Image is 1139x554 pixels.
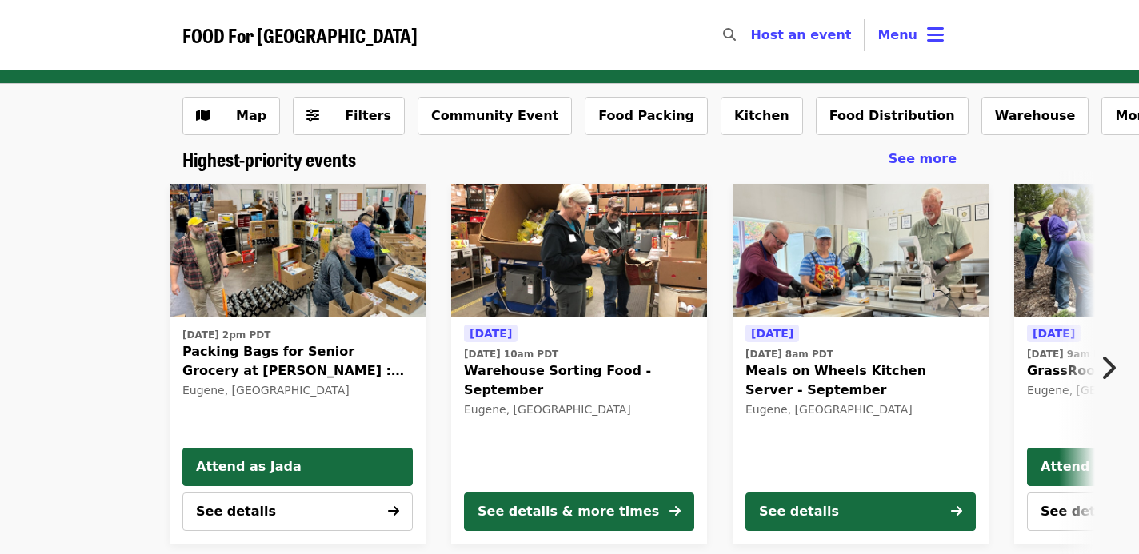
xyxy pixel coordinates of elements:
span: [DATE] [1033,327,1075,340]
button: See details & more times [464,492,694,531]
img: Meals on Wheels Kitchen Server - September organized by FOOD For Lane County [733,184,989,318]
span: See more [889,151,957,166]
span: Menu [877,27,917,42]
a: See details for "Warehouse Sorting Food - September" [451,184,707,544]
div: Eugene, [GEOGRAPHIC_DATA] [464,403,694,416]
a: See details for "Packing Bags for Senior Grocery at Bailey Hill : October" [182,324,413,401]
div: Eugene, [GEOGRAPHIC_DATA] [745,403,976,416]
span: [DATE] [470,327,512,340]
span: Attend as Jada [196,457,399,476]
button: Food Packing [585,97,708,135]
i: sliders-h icon [306,108,319,123]
span: [DATE] [751,327,793,340]
button: Community Event [418,97,572,135]
button: Warehouse [981,97,1089,135]
div: Highest-priority events [170,148,969,171]
button: Attend as Jada [182,448,413,486]
a: See more [889,149,957,169]
span: Meals on Wheels Kitchen Server - September [745,361,976,400]
button: See details [182,492,413,531]
button: See details [745,492,976,531]
i: chevron-right icon [1100,353,1116,383]
span: Highest-priority events [182,145,356,173]
span: Packing Bags for Senior Grocery at [PERSON_NAME] : October [182,342,413,381]
button: Kitchen [721,97,803,135]
div: Eugene, [GEOGRAPHIC_DATA] [182,384,413,397]
time: [DATE] 10am PDT [464,347,558,361]
button: Next item [1086,345,1139,390]
i: search icon [723,27,736,42]
span: See details [196,504,276,519]
a: Highest-priority events [182,148,356,171]
time: [DATE] 2pm PDT [182,328,270,342]
time: [DATE] 8am PDT [745,347,833,361]
div: See details [759,502,839,521]
i: arrow-right icon [388,504,399,519]
div: See details & more times [478,502,659,521]
i: map icon [196,108,210,123]
img: Packing Bags for Senior Grocery at Bailey Hill : October organized by FOOD For Lane County [170,184,426,318]
a: See details for "Meals on Wheels Kitchen Server - September" [733,184,989,544]
img: Warehouse Sorting Food - September organized by FOOD For Lane County [451,184,707,318]
a: Host an event [750,27,851,42]
i: arrow-right icon [669,504,681,519]
a: Packing Bags for Senior Grocery at Bailey Hill : October [170,184,426,318]
i: bars icon [927,23,944,46]
span: Warehouse Sorting Food - September [464,361,694,400]
button: Food Distribution [816,97,969,135]
i: arrow-right icon [951,504,962,519]
button: Filters (0 selected) [293,97,405,135]
a: FOOD For [GEOGRAPHIC_DATA] [182,24,418,47]
button: Show map view [182,97,280,135]
button: Toggle account menu [865,16,957,54]
time: [DATE] 9am PDT [1027,347,1115,361]
span: Filters [345,108,391,123]
span: Map [236,108,266,123]
input: Search [745,16,758,54]
span: FOOD For [GEOGRAPHIC_DATA] [182,21,418,49]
